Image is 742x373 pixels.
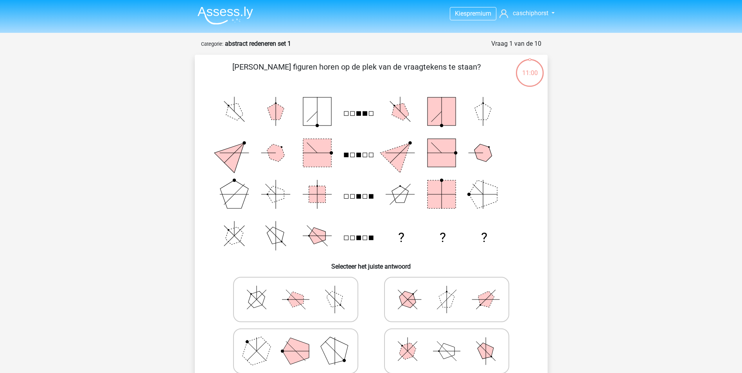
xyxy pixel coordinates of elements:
small: Categorie: [201,41,223,47]
p: [PERSON_NAME] figuren horen op de plek van de vraagtekens te staan? [207,61,506,84]
div: Vraag 1 van de 10 [491,39,541,48]
strong: abstract redeneren set 1 [225,40,291,47]
span: premium [467,10,491,17]
h6: Selecteer het juiste antwoord [207,256,535,270]
text: ? [481,230,487,245]
text: ? [439,230,446,245]
div: 11:00 [515,58,544,78]
a: Kiespremium [450,8,496,19]
img: Assessly [198,6,253,25]
text: ? [398,230,404,245]
a: caschiphorst [496,9,551,18]
span: Kies [455,10,467,17]
span: caschiphorst [513,9,548,17]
